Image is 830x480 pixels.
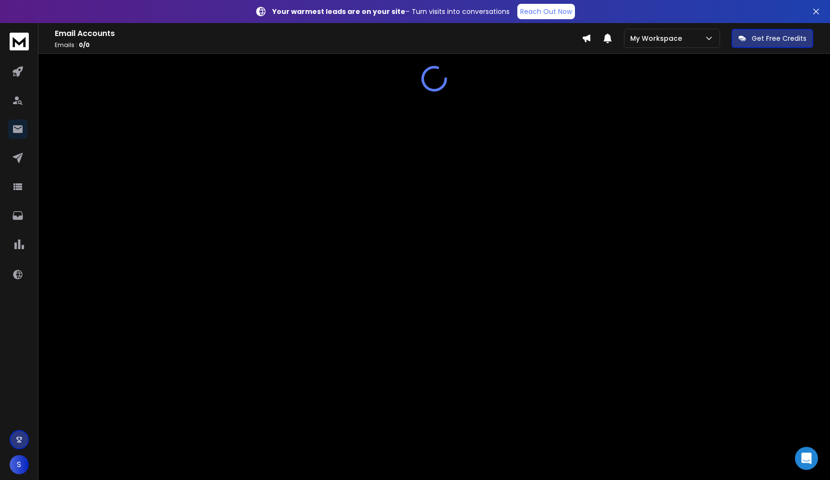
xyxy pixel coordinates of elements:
[10,455,29,474] button: S
[520,7,572,16] p: Reach Out Now
[10,33,29,50] img: logo
[517,4,575,19] a: Reach Out Now
[55,41,582,49] p: Emails :
[272,7,405,16] strong: Your warmest leads are on your site
[272,7,510,16] p: – Turn visits into conversations
[795,447,818,470] div: Open Intercom Messenger
[630,34,686,43] p: My Workspace
[55,28,582,39] h1: Email Accounts
[732,29,813,48] button: Get Free Credits
[752,34,806,43] p: Get Free Credits
[79,41,90,49] span: 0 / 0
